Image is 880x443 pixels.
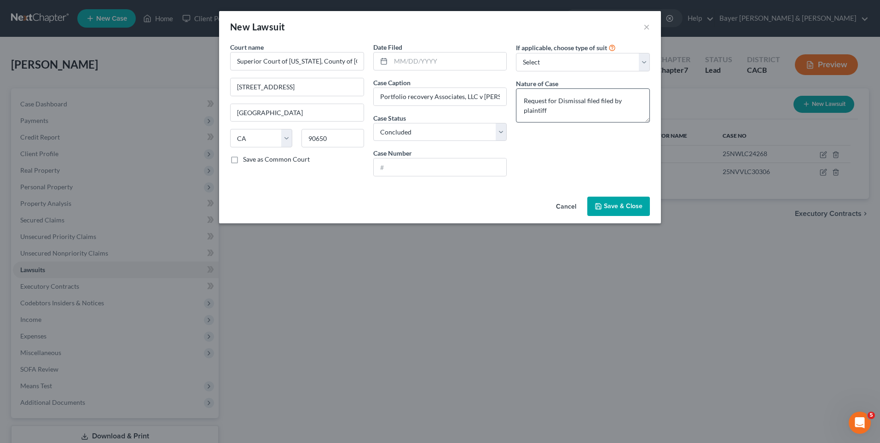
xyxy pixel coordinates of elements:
iframe: Intercom live chat [849,412,871,434]
span: Court name [230,43,264,51]
input: Enter city... [231,104,364,122]
label: Case Caption [373,78,411,87]
button: Save & Close [587,197,650,216]
label: If applicable, choose type of suit [516,43,607,52]
button: Cancel [549,198,584,216]
input: MM/DD/YYYY [391,52,507,70]
span: New [230,21,250,32]
input: -- [374,88,507,105]
span: 5 [868,412,875,419]
label: Nature of Case [516,79,558,88]
label: Case Number [373,148,412,158]
label: Date Filed [373,42,402,52]
input: # [374,158,507,176]
input: Enter address... [231,78,364,96]
span: Lawsuit [252,21,285,32]
span: Case Status [373,114,406,122]
input: Search court by name... [230,52,364,70]
label: Save as Common Court [243,155,310,164]
input: Enter zip... [301,129,364,147]
span: Save & Close [604,202,643,210]
button: × [643,21,650,32]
